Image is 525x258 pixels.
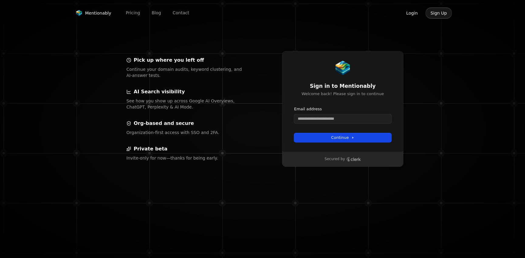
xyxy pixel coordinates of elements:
img: Mentionably logo [75,10,83,16]
p: Private beta [134,145,167,153]
p: Org‑based and secure [134,120,194,127]
span: Continue [331,135,354,140]
p: Organization‑first access with SSO and 2FA. [126,129,243,136]
p: Secured by [324,157,345,162]
button: Login [401,7,423,19]
a: Mentionably [73,9,114,17]
button: Continue [294,133,391,142]
p: See how you show up across Google AI Overviews, ChatGPT, Perplexity & AI Mode. [126,98,243,110]
p: AI Search visibility [134,88,185,95]
a: Blog [147,8,166,18]
p: Welcome back! Please sign in to continue [294,91,391,97]
a: Contact [168,8,194,18]
a: Pricing [121,8,145,18]
a: Clerk logo [346,157,361,161]
h1: Sign in to Mentionably [294,83,391,90]
p: Continue your domain audits, keyword clustering, and AI‑answer tests. [126,66,243,78]
p: Invite‑only for now—thanks for being early. [126,155,243,161]
span: Mentionably [85,10,111,16]
label: Email address [294,106,322,112]
p: Pick up where you left off [134,57,204,64]
img: Mentionably [335,61,350,75]
button: Sign Up [425,7,452,19]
